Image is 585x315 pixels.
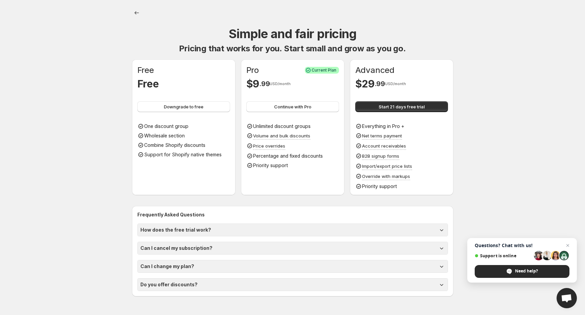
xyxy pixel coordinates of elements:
h1: How does the free trial work? [140,227,211,233]
span: Price overrides [253,143,285,149]
h1: Do you offer discounts? [140,281,198,288]
span: USD/month [385,82,406,86]
span: Volume and bulk discounts [253,133,310,138]
span: Priority support [253,162,288,168]
span: Close chat [564,241,572,250]
p: One discount group [144,123,188,130]
span: USD/month [270,82,291,86]
p: Combine Shopify discounts [144,142,205,149]
button: Downgrade to free [137,101,230,112]
span: Everything in Pro + [362,123,404,129]
h1: Can I cancel my subscription? [140,245,212,252]
span: Downgrade to free [164,103,203,110]
h1: $ 9 [246,77,259,90]
p: Support for Shopify native themes [144,151,222,158]
p: Wholesale section [144,132,185,139]
h1: Advanced [355,65,395,76]
span: Override with markups [362,174,410,179]
span: Priority support [362,183,397,189]
span: B2B signup forms [362,153,399,159]
h1: Can I change my plan? [140,263,194,270]
span: Questions? Chat with us! [475,243,569,248]
span: Continue with Pro [274,103,311,110]
h2: Frequently Asked Questions [137,211,448,218]
h1: $ 29 [355,77,375,90]
h1: Pro [246,65,259,76]
div: Need help? [475,265,569,278]
button: Start 21 days free trial [355,101,448,112]
span: Percentage and fixed discounts [253,153,323,159]
span: Start 21 days free trial [379,103,425,110]
span: . 99 [375,80,385,88]
span: Account receivables [362,143,406,149]
button: Continue with Pro [246,101,339,112]
h1: Simple and fair pricing [229,26,357,42]
span: Unlimited discount groups [253,123,311,129]
span: Net terms payment [362,133,402,138]
h1: Free [137,77,159,90]
span: Current Plan [312,68,336,73]
span: . 99 [259,80,270,88]
span: Import/export price lists [362,163,412,169]
div: Open chat [557,288,577,308]
span: Need help? [515,268,538,274]
h1: Free [137,65,154,76]
span: Support is online [475,253,532,258]
h1: Pricing that works for you. Start small and grow as you go. [179,43,406,54]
